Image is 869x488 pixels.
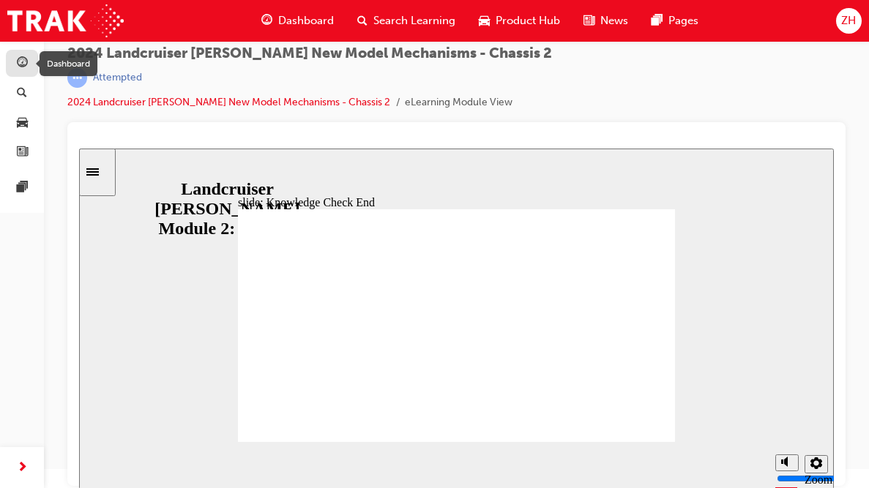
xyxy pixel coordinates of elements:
[17,116,28,129] span: car-icon
[357,12,368,30] span: search-icon
[7,4,124,37] img: Trak
[572,6,640,36] a: news-iconNews
[652,12,663,30] span: pages-icon
[726,307,749,325] button: Settings
[640,6,710,36] a: pages-iconPages
[17,181,28,195] span: pages-icon
[67,96,390,108] a: 2024 Landcruiser [PERSON_NAME] New Model Mechanisms - Chassis 2
[346,6,467,36] a: search-iconSearch Learning
[689,293,747,341] div: misc controls
[67,68,87,88] span: learningRecordVerb_ATTEMPT-icon
[17,459,28,477] span: next-icon
[405,94,512,111] li: eLearning Module View
[479,12,490,30] span: car-icon
[67,45,552,62] span: 2024 Landcruiser [PERSON_NAME] New Model Mechanisms - Chassis 2
[17,146,28,159] span: news-icon
[668,12,698,29] span: Pages
[496,12,560,29] span: Product Hub
[278,12,334,29] span: Dashboard
[93,71,142,85] div: Attempted
[698,324,792,336] input: volume
[583,12,594,30] span: news-icon
[600,12,628,29] span: News
[841,12,856,29] span: ZH
[467,6,572,36] a: car-iconProduct Hub
[250,6,346,36] a: guage-iconDashboard
[40,51,97,76] div: Dashboard
[17,87,27,100] span: search-icon
[696,306,720,323] button: Mute (Ctrl+Alt+M)
[261,12,272,30] span: guage-icon
[373,12,455,29] span: Search Learning
[17,57,28,70] span: guage-icon
[836,8,862,34] button: ZH
[726,325,753,364] label: Zoom to fit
